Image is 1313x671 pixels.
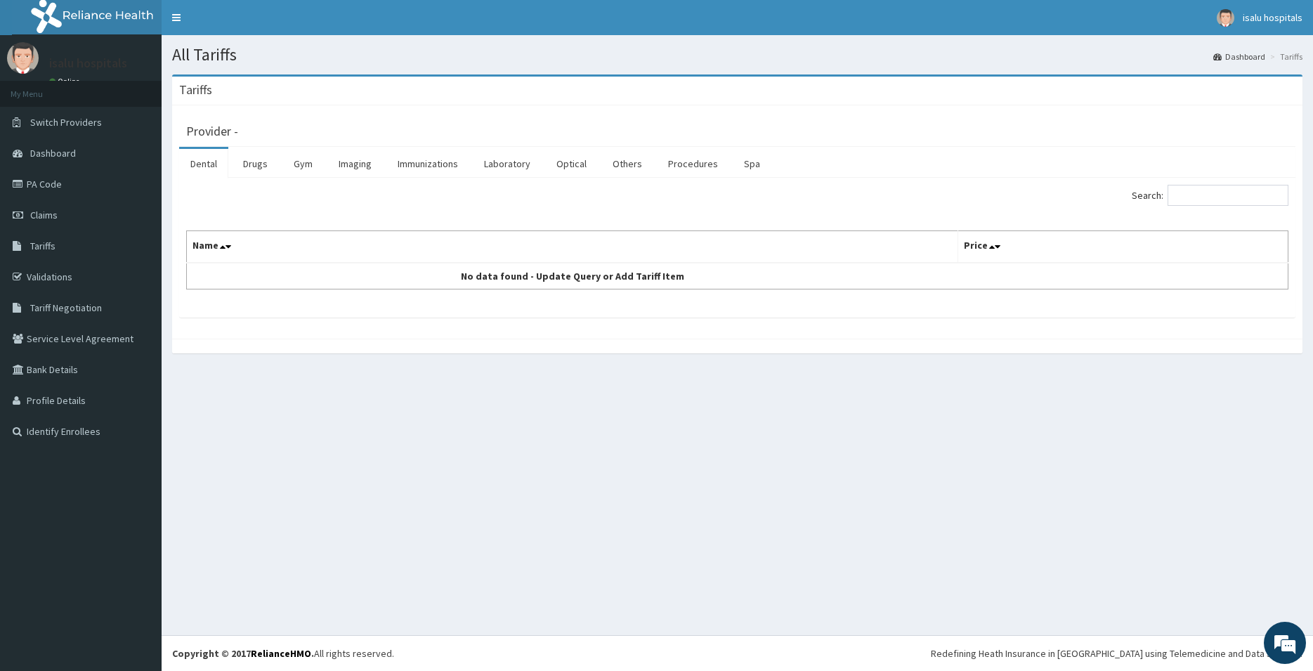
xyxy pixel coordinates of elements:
[30,209,58,221] span: Claims
[187,263,958,289] td: No data found - Update Query or Add Tariff Item
[232,149,279,178] a: Drugs
[179,84,212,96] h3: Tariffs
[1267,51,1302,63] li: Tariffs
[162,635,1313,671] footer: All rights reserved.
[1132,185,1288,206] label: Search:
[733,149,771,178] a: Spa
[7,42,39,74] img: User Image
[657,149,729,178] a: Procedures
[187,231,958,263] th: Name
[601,149,653,178] a: Others
[30,301,102,314] span: Tariff Negotiation
[386,149,469,178] a: Immunizations
[251,647,311,660] a: RelianceHMO
[545,149,598,178] a: Optical
[179,149,228,178] a: Dental
[1217,9,1234,27] img: User Image
[49,77,83,86] a: Online
[931,646,1302,660] div: Redefining Heath Insurance in [GEOGRAPHIC_DATA] using Telemedicine and Data Science!
[958,231,1288,263] th: Price
[1243,11,1302,24] span: isalu hospitals
[186,125,238,138] h3: Provider -
[473,149,542,178] a: Laboratory
[282,149,324,178] a: Gym
[1213,51,1265,63] a: Dashboard
[172,647,314,660] strong: Copyright © 2017 .
[49,57,127,70] p: isalu hospitals
[30,240,55,252] span: Tariffs
[1168,185,1288,206] input: Search:
[172,46,1302,64] h1: All Tariffs
[30,147,76,159] span: Dashboard
[30,116,102,129] span: Switch Providers
[327,149,383,178] a: Imaging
